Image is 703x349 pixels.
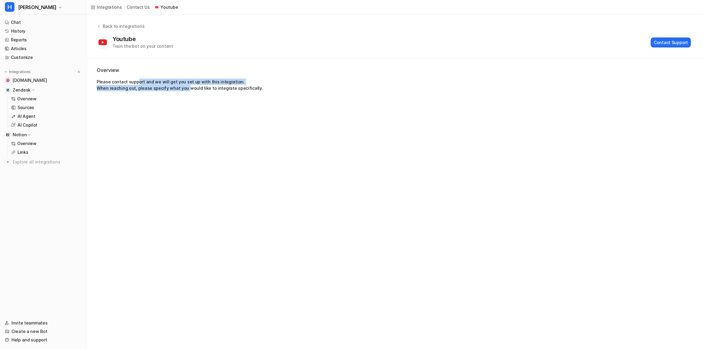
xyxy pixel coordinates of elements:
p: Overview [17,141,37,147]
span: [PERSON_NAME] [18,3,56,11]
span: H [5,2,15,12]
a: Help and support [2,336,84,344]
p: Overview [17,96,37,102]
p: Links [18,149,28,155]
h2: Overview [97,66,693,74]
div: Hi [PERSON_NAME], [27,104,111,110]
a: Explore all integrations [2,158,84,166]
img: Profile image for eesel [17,3,27,13]
div: Integrations [97,4,122,10]
button: Emoji picker [9,198,14,203]
a: Create a new Bot [2,327,84,336]
a: Chat [2,18,84,27]
a: AI Copilot [9,121,84,129]
a: here [25,56,34,61]
a: Links [9,148,84,157]
div: Hey [PERSON_NAME], ​ [10,181,94,193]
a: Overview [9,95,84,103]
a: Reports [2,36,84,44]
a: History [2,27,84,35]
div: Looks like [PERSON_NAME] enabled the API section, so i can now see its functionality. Unfortunati... [27,112,111,148]
div: Is this possible with no middleware to connect through OAuth 2.0 to our MS system? [27,151,111,169]
img: menu_add.svg [77,70,81,74]
button: Home [95,2,106,14]
div: Train the bot on your content [112,43,173,49]
span: / [152,5,153,10]
p: AI Agent [18,113,35,119]
a: Sources [9,103,84,112]
div: Hi [PERSON_NAME],Looks like [PERSON_NAME] enabled the API section, so i can now see its functiona... [22,100,116,173]
div: richard@swyfthome.com says… [5,100,116,177]
div: Youtube [112,35,138,43]
a: Youtube iconYoutube [154,4,178,10]
span: Explore all integrations [13,157,82,167]
button: go back [4,2,15,14]
button: Upload attachment [29,198,34,203]
span: [DOMAIN_NAME] [13,77,47,83]
div: Back to integrations [101,23,144,29]
div: Hey [PERSON_NAME],​ [5,177,99,238]
a: swyfthome.com[DOMAIN_NAME] [2,76,84,85]
img: Youtube icon [155,6,158,9]
img: Youtube [98,38,107,47]
p: Youtube [160,4,178,10]
button: Back to integrations [97,23,144,35]
a: Articles [2,44,84,53]
a: AI Agent [9,112,84,121]
button: Send a message… [104,196,113,205]
div: Close [106,2,117,13]
a: Customize [2,53,84,62]
img: Zendesk [6,88,10,92]
button: Integrations [2,69,32,75]
img: Notion [6,133,10,137]
p: Sources [18,105,34,111]
button: Gif picker [19,198,24,203]
span: / [124,5,125,10]
a: Integrations [91,4,122,10]
img: explore all integrations [5,159,11,165]
button: Contact Support [651,37,691,47]
img: swyfthome.com [6,79,10,82]
a: contact us [127,4,150,10]
h1: eesel [29,3,42,8]
p: Please contact support and we will get you set up with this integration. When reaching out, pleas... [97,79,693,91]
p: Zendesk [13,87,31,93]
textarea: Message… [5,185,116,196]
div: eesel says… [5,177,116,251]
img: expand menu [4,70,8,74]
a: Invite teammates [2,319,84,327]
p: Integrations [9,69,31,74]
p: Notion [13,132,27,138]
p: Active 5h ago [29,8,56,14]
a: Overview [9,139,84,148]
p: AI Copilot [18,122,37,128]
